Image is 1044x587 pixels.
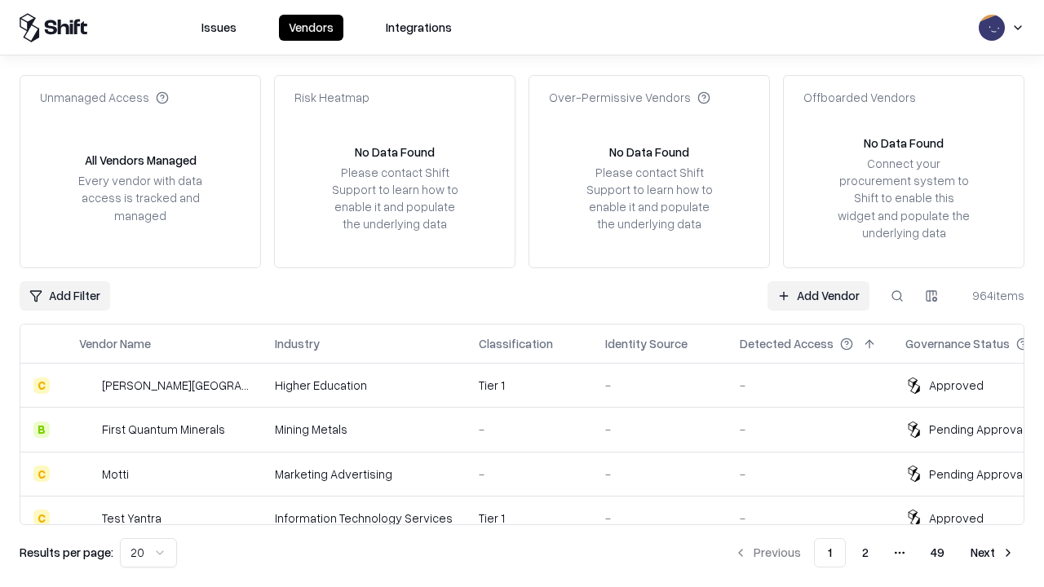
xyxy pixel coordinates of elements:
[327,164,462,233] div: Please contact Shift Support to learn how to enable it and populate the underlying data
[79,335,151,352] div: Vendor Name
[275,421,453,438] div: Mining Metals
[918,538,958,567] button: 49
[582,164,717,233] div: Please contact Shift Support to learn how to enable it and populate the underlying data
[836,155,971,241] div: Connect your procurement system to Shift to enable this widget and populate the underlying data
[905,335,1010,352] div: Governance Status
[479,335,553,352] div: Classification
[102,421,225,438] div: First Quantum Minerals
[376,15,462,41] button: Integrations
[740,377,879,394] div: -
[79,421,95,438] img: First Quantum Minerals
[849,538,882,567] button: 2
[33,466,50,482] div: C
[605,377,714,394] div: -
[740,466,879,483] div: -
[479,466,579,483] div: -
[275,510,453,527] div: Information Technology Services
[740,421,879,438] div: -
[479,510,579,527] div: Tier 1
[929,421,1025,438] div: Pending Approval
[724,538,1024,567] nav: pagination
[814,538,846,567] button: 1
[275,335,320,352] div: Industry
[605,421,714,438] div: -
[294,89,369,106] div: Risk Heatmap
[20,281,110,311] button: Add Filter
[740,335,834,352] div: Detected Access
[102,377,249,394] div: [PERSON_NAME][GEOGRAPHIC_DATA]
[605,335,688,352] div: Identity Source
[279,15,343,41] button: Vendors
[959,287,1024,304] div: 964 items
[929,510,984,527] div: Approved
[740,510,879,527] div: -
[79,466,95,482] img: Motti
[85,152,197,169] div: All Vendors Managed
[79,377,95,394] img: Reichman University
[479,377,579,394] div: Tier 1
[40,89,169,106] div: Unmanaged Access
[33,421,50,438] div: B
[609,143,689,161] div: No Data Found
[355,143,435,161] div: No Data Found
[275,377,453,394] div: Higher Education
[73,172,208,223] div: Every vendor with data access is tracked and managed
[102,466,129,483] div: Motti
[20,544,113,561] p: Results per page:
[961,538,1024,567] button: Next
[768,281,869,311] a: Add Vendor
[33,510,50,526] div: C
[192,15,246,41] button: Issues
[929,466,1025,483] div: Pending Approval
[33,377,50,394] div: C
[605,466,714,483] div: -
[605,510,714,527] div: -
[549,89,710,106] div: Over-Permissive Vendors
[479,421,579,438] div: -
[275,466,453,483] div: Marketing Advertising
[864,135,944,152] div: No Data Found
[803,89,916,106] div: Offboarded Vendors
[929,377,984,394] div: Approved
[102,510,161,527] div: Test Yantra
[79,510,95,526] img: Test Yantra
